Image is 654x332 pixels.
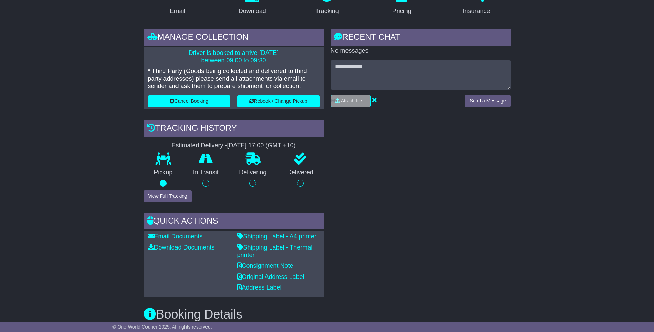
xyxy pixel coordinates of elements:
[229,169,277,176] p: Delivering
[315,7,339,16] div: Tracking
[144,190,192,202] button: View Full Tracking
[144,29,324,47] div: Manage collection
[148,49,320,64] p: Driver is booked to arrive [DATE] between 09:00 to 09:30
[463,7,490,16] div: Insurance
[237,273,304,280] a: Original Address Label
[144,169,183,176] p: Pickup
[392,7,411,16] div: Pricing
[144,142,324,149] div: Estimated Delivery -
[144,120,324,138] div: Tracking history
[148,68,320,90] p: * Third Party (Goods being collected and delivered to third party addresses) please send all atta...
[112,324,212,330] span: © One World Courier 2025. All rights reserved.
[331,29,511,47] div: RECENT CHAT
[237,233,316,240] a: Shipping Label - A4 printer
[465,95,510,107] button: Send a Message
[170,7,185,16] div: Email
[277,169,324,176] p: Delivered
[227,142,296,149] div: [DATE] 17:00 (GMT +10)
[148,233,203,240] a: Email Documents
[237,284,282,291] a: Address Label
[237,95,320,107] button: Rebook / Change Pickup
[237,262,293,269] a: Consignment Note
[331,47,511,55] p: No messages
[237,244,313,258] a: Shipping Label - Thermal printer
[239,7,266,16] div: Download
[144,307,511,321] h3: Booking Details
[144,213,324,231] div: Quick Actions
[148,95,230,107] button: Cancel Booking
[148,244,215,251] a: Download Documents
[183,169,229,176] p: In Transit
